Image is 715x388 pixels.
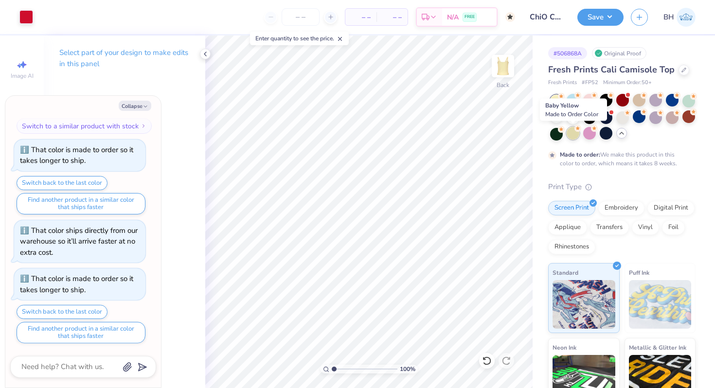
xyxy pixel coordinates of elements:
[632,220,659,235] div: Vinyl
[560,151,600,159] strong: Made to order:
[598,201,644,215] div: Embroidery
[548,201,595,215] div: Screen Print
[663,8,696,27] a: BH
[548,64,675,75] span: Fresh Prints Cali Camisole Top
[447,12,459,22] span: N/A
[382,12,402,22] span: – –
[493,56,513,76] img: Back
[522,7,570,27] input: Untitled Design
[553,342,576,353] span: Neon Ink
[548,220,587,235] div: Applique
[545,110,598,118] span: Made to Order Color
[629,342,686,353] span: Metallic & Glitter Ink
[553,280,615,329] img: Standard
[17,322,145,343] button: Find another product in a similar color that ships faster
[548,181,696,193] div: Print Type
[20,274,133,295] div: That color is made to order so it takes longer to ship.
[540,99,607,121] div: Baby Yellow
[465,14,475,20] span: FREE
[497,81,509,89] div: Back
[141,123,146,129] img: Switch to a similar product with stock
[677,8,696,27] img: Bella Henkels
[592,47,646,59] div: Original Proof
[400,365,415,373] span: 100 %
[11,72,34,80] span: Image AI
[647,201,695,215] div: Digital Print
[603,79,652,87] span: Minimum Order: 50 +
[59,47,190,70] p: Select part of your design to make edits in this panel
[582,79,598,87] span: # FP52
[20,145,133,166] div: That color is made to order so it takes longer to ship.
[629,280,692,329] img: Puff Ink
[17,176,107,190] button: Switch back to the last color
[17,305,107,319] button: Switch back to the last color
[629,267,649,278] span: Puff Ink
[548,79,577,87] span: Fresh Prints
[119,101,151,111] button: Collapse
[662,220,685,235] div: Foil
[20,226,138,257] div: That color ships directly from our warehouse so it’ll arrive faster at no extra cost.
[548,47,587,59] div: # 506868A
[590,220,629,235] div: Transfers
[351,12,371,22] span: – –
[250,32,349,45] div: Enter quantity to see the price.
[577,9,624,26] button: Save
[663,12,674,23] span: BH
[17,118,152,134] button: Switch to a similar product with stock
[553,267,578,278] span: Standard
[548,240,595,254] div: Rhinestones
[560,150,679,168] div: We make this product in this color to order, which means it takes 8 weeks.
[17,193,145,214] button: Find another product in a similar color that ships faster
[282,8,320,26] input: – –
